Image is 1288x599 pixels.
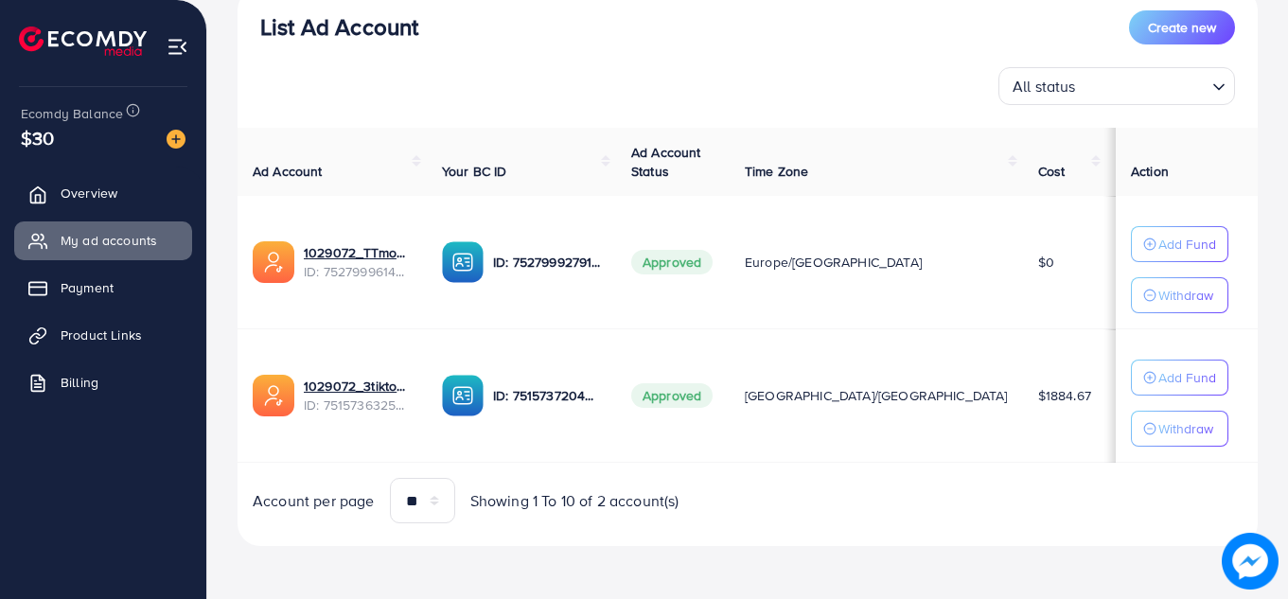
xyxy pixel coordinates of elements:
img: logo [19,26,147,56]
span: Approved [631,250,713,274]
a: Overview [14,174,192,212]
span: All status [1009,73,1080,100]
a: 1029072_TTmonigrow_1752749004212 [304,243,412,262]
img: image [1222,533,1279,590]
button: Create new [1129,10,1235,44]
input: Search for option [1082,69,1205,100]
span: $30 [21,124,54,151]
a: Payment [14,269,192,307]
span: Approved [631,383,713,408]
button: Add Fund [1131,226,1228,262]
p: Add Fund [1158,366,1216,389]
img: ic-ads-acc.e4c84228.svg [253,241,294,283]
h3: List Ad Account [260,13,418,41]
div: <span class='underline'>1029072_3tiktok_1749893989137</span></br>7515736325211996168 [304,377,412,415]
span: Ad Account [253,162,323,181]
span: ID: 7527999614847467521 [304,262,412,281]
span: [GEOGRAPHIC_DATA]/[GEOGRAPHIC_DATA] [745,386,1008,405]
span: ID: 7515736325211996168 [304,396,412,414]
img: ic-ba-acc.ded83a64.svg [442,375,484,416]
span: Ecomdy Balance [21,104,123,123]
p: ID: 7527999279103574032 [493,251,601,273]
span: Create new [1148,18,1216,37]
div: Search for option [998,67,1235,105]
span: $1884.67 [1038,386,1091,405]
a: 1029072_3tiktok_1749893989137 [304,377,412,396]
span: Europe/[GEOGRAPHIC_DATA] [745,253,922,272]
img: ic-ads-acc.e4c84228.svg [253,375,294,416]
p: Withdraw [1158,417,1213,440]
button: Withdraw [1131,411,1228,447]
span: My ad accounts [61,231,157,250]
span: Showing 1 To 10 of 2 account(s) [470,490,679,512]
button: Add Fund [1131,360,1228,396]
span: Action [1131,162,1169,181]
a: Billing [14,363,192,401]
a: My ad accounts [14,221,192,259]
span: Cost [1038,162,1066,181]
span: Account per page [253,490,375,512]
button: Withdraw [1131,277,1228,313]
span: Product Links [61,326,142,344]
a: Product Links [14,316,192,354]
div: <span class='underline'>1029072_TTmonigrow_1752749004212</span></br>7527999614847467521 [304,243,412,282]
span: $0 [1038,253,1054,272]
img: ic-ba-acc.ded83a64.svg [442,241,484,283]
span: Overview [61,184,117,203]
span: Payment [61,278,114,297]
img: image [167,130,185,149]
span: Ad Account Status [631,143,701,181]
p: ID: 7515737204606648321 [493,384,601,407]
span: Your BC ID [442,162,507,181]
span: Time Zone [745,162,808,181]
p: Withdraw [1158,284,1213,307]
img: menu [167,36,188,58]
span: Billing [61,373,98,392]
p: Add Fund [1158,233,1216,255]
